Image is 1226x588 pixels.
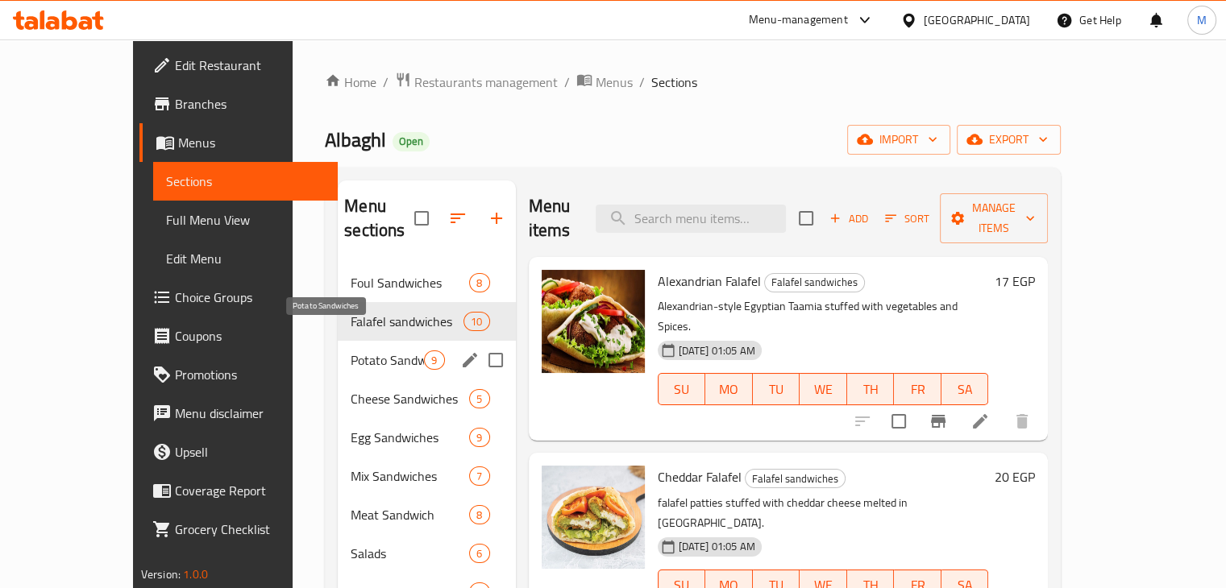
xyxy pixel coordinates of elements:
[894,373,941,405] button: FR
[325,72,376,92] a: Home
[325,72,1061,93] nav: breadcrumb
[827,209,871,228] span: Add
[970,412,990,431] a: Edit menu item
[765,273,864,292] span: Falafel sandwiches
[596,205,786,233] input: search
[823,206,875,231] span: Add item
[542,466,645,569] img: Cheddar Falafel
[424,350,444,370] div: items
[175,520,325,539] span: Grocery Checklist
[405,201,438,235] span: Select all sections
[1003,402,1041,441] button: delete
[806,378,841,401] span: WE
[458,348,482,372] button: edit
[338,263,515,302] div: Foul Sandwiches8
[564,72,570,92] li: /
[338,302,515,341] div: Falafel sandwiches10
[351,428,469,447] div: Egg Sandwiches
[139,355,338,394] a: Promotions
[166,210,325,230] span: Full Menu View
[351,273,469,292] span: Foul Sandwiches
[639,72,645,92] li: /
[651,72,697,92] span: Sections
[153,201,338,239] a: Full Menu View
[351,350,424,370] span: Potato Sandwiches
[658,373,705,405] button: SU
[470,275,488,291] span: 8
[941,373,989,405] button: SA
[948,378,983,401] span: SA
[957,125,1061,155] button: export
[470,507,488,523] span: 8
[351,466,469,486] div: Mix Sandwiches
[875,206,940,231] span: Sort items
[383,72,389,92] li: /
[414,72,558,92] span: Restaurants management
[470,469,488,484] span: 7
[351,389,469,408] span: Cheese Sandwiches
[393,135,430,148] span: Open
[469,389,489,408] div: items
[178,133,325,152] span: Menus
[847,373,895,405] button: TH
[995,270,1035,292] h6: 17 EGP
[759,378,794,401] span: TU
[469,466,489,486] div: items
[175,326,325,346] span: Coupons
[175,404,325,423] span: Menu disclaimer
[919,402,958,441] button: Branch-specific-item
[351,505,469,524] span: Meat Sandwich
[672,343,762,358] span: [DATE] 01:05 AM
[854,378,888,401] span: TH
[338,418,515,457] div: Egg Sandwiches9
[470,546,488,561] span: 6
[183,564,208,585] span: 1.0.0
[325,122,386,158] span: Albaghl
[900,378,935,401] span: FR
[940,193,1048,243] button: Manage items
[665,378,699,401] span: SU
[953,198,1035,238] span: Manage items
[175,288,325,307] span: Choice Groups
[995,466,1035,488] h6: 20 EGP
[469,505,489,524] div: items
[139,394,338,433] a: Menu disclaimer
[166,249,325,268] span: Edit Menu
[658,296,989,337] p: Alexandrian-style Egyptian Taamia stuffed with vegetables and Spices.
[153,239,338,278] a: Edit Menu
[338,495,515,534] div: Meat Sandwich8
[139,433,338,471] a: Upsell
[175,94,325,114] span: Branches
[658,269,761,293] span: Alexandrian Falafel
[338,534,515,573] div: Salads6
[576,72,633,93] a: Menus
[860,130,937,150] span: import
[658,465,742,489] span: Cheddar Falafel
[175,481,325,500] span: Coverage Report
[351,544,469,563] span: Salads
[882,404,916,438] span: Select to update
[351,312,463,331] span: Falafel sandwiches
[800,373,847,405] button: WE
[338,379,515,418] div: Cheese Sandwiches5
[596,72,633,92] span: Menus
[749,10,848,30] div: Menu-management
[139,85,338,123] a: Branches
[463,312,489,331] div: items
[764,273,865,292] div: Falafel sandwiches
[395,72,558,93] a: Restaurants management
[470,391,488,407] span: 5
[847,125,950,155] button: import
[477,199,516,238] button: Add section
[823,206,875,231] button: Add
[139,510,338,549] a: Grocery Checklist
[175,56,325,75] span: Edit Restaurant
[469,428,489,447] div: items
[753,373,800,405] button: TU
[338,341,515,379] div: Potato Sandwiches9edit
[658,493,989,533] p: falafel patties stuffed with cheddar cheese melted in [GEOGRAPHIC_DATA].
[885,209,929,228] span: Sort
